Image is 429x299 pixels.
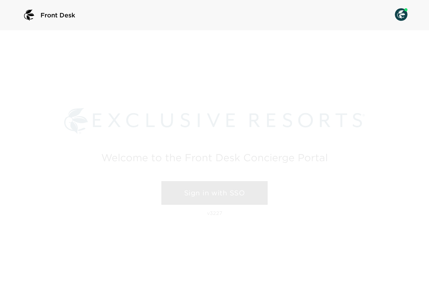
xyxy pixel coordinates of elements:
img: User [395,8,407,21]
p: v3227 [207,210,222,216]
h2: Welcome to the Front Desk Concierge Portal [101,153,328,162]
span: Front Desk [40,11,75,20]
img: Exclusive Resorts logo [64,108,364,134]
img: logo [22,8,37,23]
a: Sign in with SSO [161,181,268,205]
